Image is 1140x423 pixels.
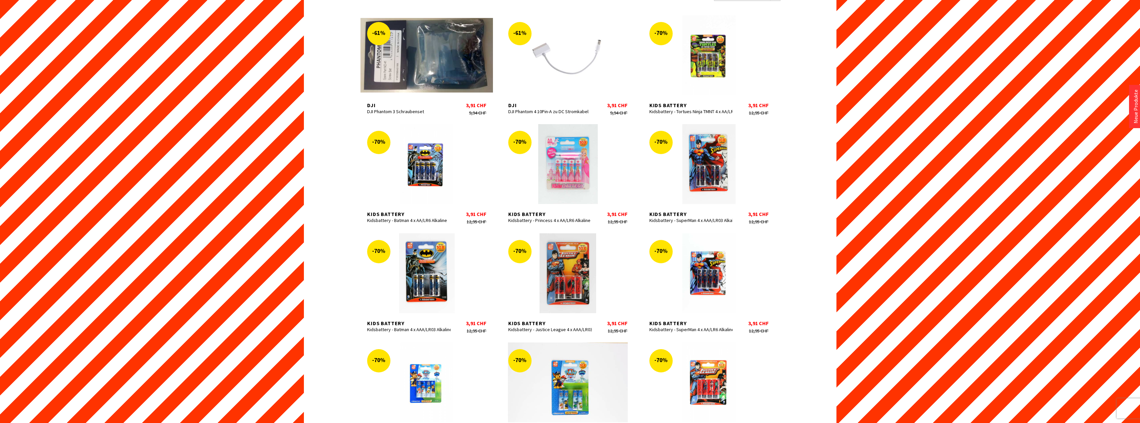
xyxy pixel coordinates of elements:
[451,110,486,116] div: 9,94 CHF
[649,131,673,154] div: -70%
[508,240,532,263] div: -70%
[748,102,769,108] div: 3,91 CHF
[367,326,451,332] div: Kidsbattery - Batman 4 x AAA/LR03 Alkaline
[367,349,390,372] div: -70%
[1132,90,1139,123] a: Neue Produkte
[451,219,486,225] div: 12,95 CHF
[367,240,390,263] div: -70%
[649,326,733,332] div: Kidsbattery - SuperMan 4 x AA/LR6 Alkaline
[649,349,673,372] div: -70%
[367,217,451,223] div: Kidsbattery - Batman 4 x AA/LR6 Alkaline
[643,15,775,108] a: -70% Kids Battery Kidsbattery - Tortues Ninja TMNT 4 x AA/LR6 Alkaline 3,91 CHF 12,95 CHF
[649,102,733,108] div: Kids Battery
[592,219,627,225] div: 12,95 CHF
[502,15,634,108] a: -61% DJI DJI Phantom 4 10Pin-A zu DC Stromkabel 3,91 CHF 9,94 CHF
[733,219,768,225] div: 12,95 CHF
[508,320,592,326] div: Kids Battery
[649,217,733,223] div: Kidsbattery - SuperMan 4 x AAA/LR03 Alkaline
[508,217,592,223] div: Kidsbattery - Princess 4 x AA/LR6 Alkaline
[508,102,592,108] div: DJI
[360,233,493,326] a: -70% Kids Battery Kidsbattery - Batman 4 x AAA/LR03 Alkaline 3,91 CHF 12,95 CHF
[733,110,768,116] div: 12,95 CHF
[466,102,486,108] div: 3,91 CHF
[466,320,486,326] div: 3,91 CHF
[508,131,532,154] div: -70%
[643,124,775,217] a: -70% Kids Battery Kidsbattery - SuperMan 4 x AAA/LR03 Alkaline 3,91 CHF 12,95 CHF
[607,211,627,217] div: 3,91 CHF
[508,108,592,114] div: DJI Phantom 4 10Pin-A zu DC Stromkabel
[360,15,493,108] a: -61% DJI DJI Phantom 3 Schraubenset 3,91 CHF 9,94 CHF
[508,22,532,45] div: -61%
[748,211,769,217] div: 3,91 CHF
[508,211,592,217] div: Kids Battery
[649,108,733,114] div: Kidsbattery - Tortues Ninja TMNT 4 x AA/LR6 Alkaline
[367,22,390,45] div: -61%
[367,102,451,108] div: DJI
[466,211,486,217] div: 3,91 CHF
[733,328,768,334] div: 12,95 CHF
[649,320,733,326] div: Kids Battery
[649,22,673,45] div: -70%
[607,102,627,108] div: 3,91 CHF
[367,211,451,217] div: Kids Battery
[592,328,627,334] div: 12,95 CHF
[607,320,627,326] div: 3,91 CHF
[508,349,532,372] div: -70%
[649,240,673,263] div: -70%
[367,131,390,154] div: -70%
[451,328,486,334] div: 12,95 CHF
[367,320,451,326] div: Kids Battery
[649,211,733,217] div: Kids Battery
[592,110,627,116] div: 9,94 CHF
[367,108,451,114] div: DJI Phantom 3 Schraubenset
[502,233,634,326] a: -70% Kids Battery Kidsbattery - Justice League 4 x AAA/LR03 Alkaline 3,91 CHF 12,95 CHF
[748,320,769,326] div: 3,91 CHF
[502,124,634,217] a: -70% Kids Battery Kidsbattery - Princess 4 x AA/LR6 Alkaline 3,91 CHF 12,95 CHF
[360,124,493,217] a: -70% Kids Battery Kidsbattery - Batman 4 x AA/LR6 Alkaline 3,91 CHF 12,95 CHF
[643,233,775,326] a: -70% Kids Battery Kidsbattery - SuperMan 4 x AA/LR6 Alkaline 3,91 CHF 12,95 CHF
[508,326,592,332] div: Kidsbattery - Justice League 4 x AAA/LR03 Alkaline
